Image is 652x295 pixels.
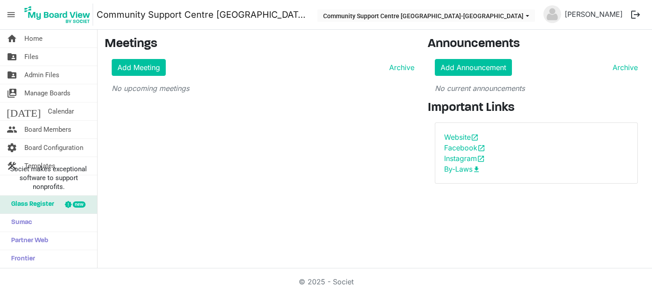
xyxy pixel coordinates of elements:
[24,66,59,84] span: Admin Files
[428,101,645,116] h3: Important Links
[97,6,308,24] a: Community Support Centre [GEOGRAPHIC_DATA]-[GEOGRAPHIC_DATA]
[444,133,479,142] a: Websiteopen_in_new
[444,165,480,173] a: By-Lawsdownload
[22,4,93,26] img: My Board View Logo
[471,134,479,142] span: open_in_new
[7,66,17,84] span: folder_shared
[386,62,414,73] a: Archive
[7,157,17,175] span: construction
[609,62,638,73] a: Archive
[7,48,17,66] span: folder_shared
[444,154,485,163] a: Instagramopen_in_new
[7,30,17,47] span: home
[543,5,561,23] img: no-profile-picture.svg
[7,102,41,120] span: [DATE]
[626,5,645,24] button: logout
[7,214,32,232] span: Sumac
[472,165,480,173] span: download
[7,232,48,250] span: Partner Web
[561,5,626,23] a: [PERSON_NAME]
[7,121,17,138] span: people
[299,277,354,286] a: © 2025 - Societ
[24,121,71,138] span: Board Members
[3,6,20,23] span: menu
[477,155,485,163] span: open_in_new
[48,102,74,120] span: Calendar
[444,143,485,152] a: Facebookopen_in_new
[22,4,97,26] a: My Board View Logo
[24,84,70,102] span: Manage Boards
[7,250,35,268] span: Frontier
[428,37,645,52] h3: Announcements
[7,196,54,213] span: Glass Register
[24,48,39,66] span: Files
[7,84,17,102] span: switch_account
[4,165,93,191] span: Societ makes exceptional software to support nonprofits.
[112,83,414,94] p: No upcoming meetings
[105,37,414,52] h3: Meetings
[7,139,17,157] span: settings
[477,144,485,152] span: open_in_new
[317,9,535,22] button: Community Support Centre Haldimand-Norfolk dropdownbutton
[24,139,83,157] span: Board Configuration
[112,59,166,76] a: Add Meeting
[435,59,512,76] a: Add Announcement
[24,157,55,175] span: Templates
[24,30,43,47] span: Home
[73,201,86,208] div: new
[435,83,638,94] p: No current announcements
